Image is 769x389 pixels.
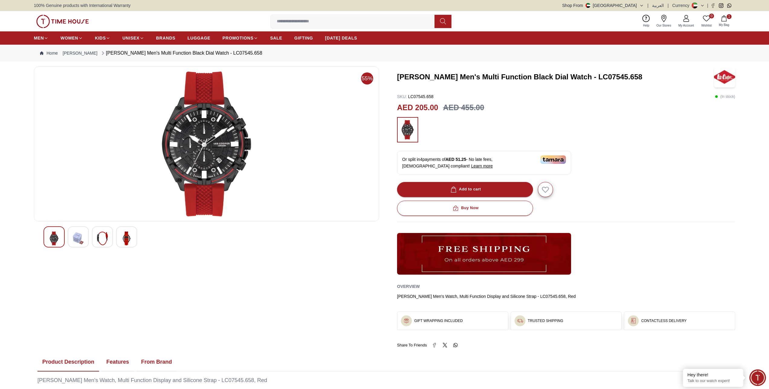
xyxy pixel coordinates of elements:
[639,14,653,29] a: Help
[397,151,571,174] div: Or split in 4 payments of - No late fees, [DEMOGRAPHIC_DATA] compliant!
[667,2,669,8] span: |
[715,94,735,100] p: ( In stock )
[325,33,357,43] a: [DATE] DEALS
[562,2,644,8] button: Shop From[GEOGRAPHIC_DATA]
[397,201,533,216] button: Buy Now
[37,376,732,384] div: [PERSON_NAME] Men's Watch, Multi Function Display and Silicone Strap - LC07545.658, Red
[449,186,481,193] div: Add to cart
[451,205,479,212] div: Buy Now
[586,3,590,8] img: United Arab Emirates
[40,50,58,56] a: Home
[294,33,313,43] a: GIFTING
[687,378,739,384] p: Talk to our watch expert!
[445,157,466,162] span: AED 51.25
[414,318,463,323] h3: GIFT WRAPPING INCLUDED
[641,318,687,323] h3: CONTACTLESS DELIVERY
[397,293,735,299] div: [PERSON_NAME] Men's Watch, Multi Function Display and Silicone Strap - LC07545.658, Red
[39,72,374,216] img: Lee Cooper Men's Multi Function Black Dial Watch - LC07545.658
[676,23,696,28] span: My Account
[34,35,44,41] span: MEN
[715,14,733,28] button: 1My Bag
[188,33,211,43] a: LUGGAGE
[102,353,134,371] button: Features
[711,3,715,8] a: Facebook
[652,2,664,8] button: العربية
[361,72,373,84] span: 55%
[699,23,714,28] span: Wishlist
[654,23,674,28] span: Our Stores
[630,318,636,324] img: ...
[707,2,708,8] span: |
[397,94,434,100] p: LC07545.658
[727,3,732,8] a: Whatsapp
[95,35,106,41] span: KIDS
[97,231,108,245] img: Lee Cooper Men's Multi Function Black Dial Watch - LC07545.658
[270,35,282,41] span: SALE
[687,372,739,378] div: Hey there!
[397,94,407,99] span: SKU :
[95,33,110,43] a: KIDS
[397,282,420,291] h2: Overview
[122,35,139,41] span: UNISEX
[749,369,766,386] div: Chat Widget
[672,2,692,8] div: Currency
[400,120,415,139] img: ...
[443,102,484,113] h3: AED 455.00
[716,23,732,27] span: My Bag
[73,231,84,245] img: Lee Cooper Men's Multi Function Black Dial Watch - LC07545.658
[34,45,735,62] nav: Breadcrumb
[714,66,735,88] img: Lee Cooper Men's Multi Function Black Dial Watch - LC07545.658
[136,353,177,371] button: From Brand
[60,35,78,41] span: WOMEN
[34,2,131,8] span: 100% Genuine products with International Warranty
[121,231,132,245] img: Lee Cooper Men's Multi Function Black Dial Watch - LC07545.658
[471,164,493,168] span: Learn more
[727,14,732,19] span: 1
[222,35,254,41] span: PROMOTIONS
[397,72,707,82] h3: [PERSON_NAME] Men's Multi Function Black Dial Watch - LC07545.658
[122,33,144,43] a: UNISEX
[63,50,97,56] a: [PERSON_NAME]
[641,23,652,28] span: Help
[156,33,176,43] a: BRANDS
[719,3,723,8] a: Instagram
[34,33,48,43] a: MEN
[397,182,533,197] button: Add to cart
[49,231,60,245] img: Lee Cooper Men's Multi Function Black Dial Watch - LC07545.658
[222,33,258,43] a: PROMOTIONS
[397,102,438,113] h2: AED 205.00
[325,35,357,41] span: [DATE] DEALS
[36,15,89,28] img: ...
[648,2,649,8] span: |
[397,233,571,275] img: ...
[528,318,563,323] h3: TRUSTED SHIPPING
[188,35,211,41] span: LUGGAGE
[60,33,83,43] a: WOMEN
[698,14,715,29] a: 0Wishlist
[397,342,427,348] span: Share To Friends
[294,35,313,41] span: GIFTING
[709,14,714,18] span: 0
[156,35,176,41] span: BRANDS
[37,353,99,371] button: Product Description
[100,49,262,57] div: [PERSON_NAME] Men's Multi Function Black Dial Watch - LC07545.658
[540,155,566,164] img: Tamara
[270,33,282,43] a: SALE
[403,318,409,324] img: ...
[517,318,523,324] img: ...
[653,14,675,29] a: Our Stores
